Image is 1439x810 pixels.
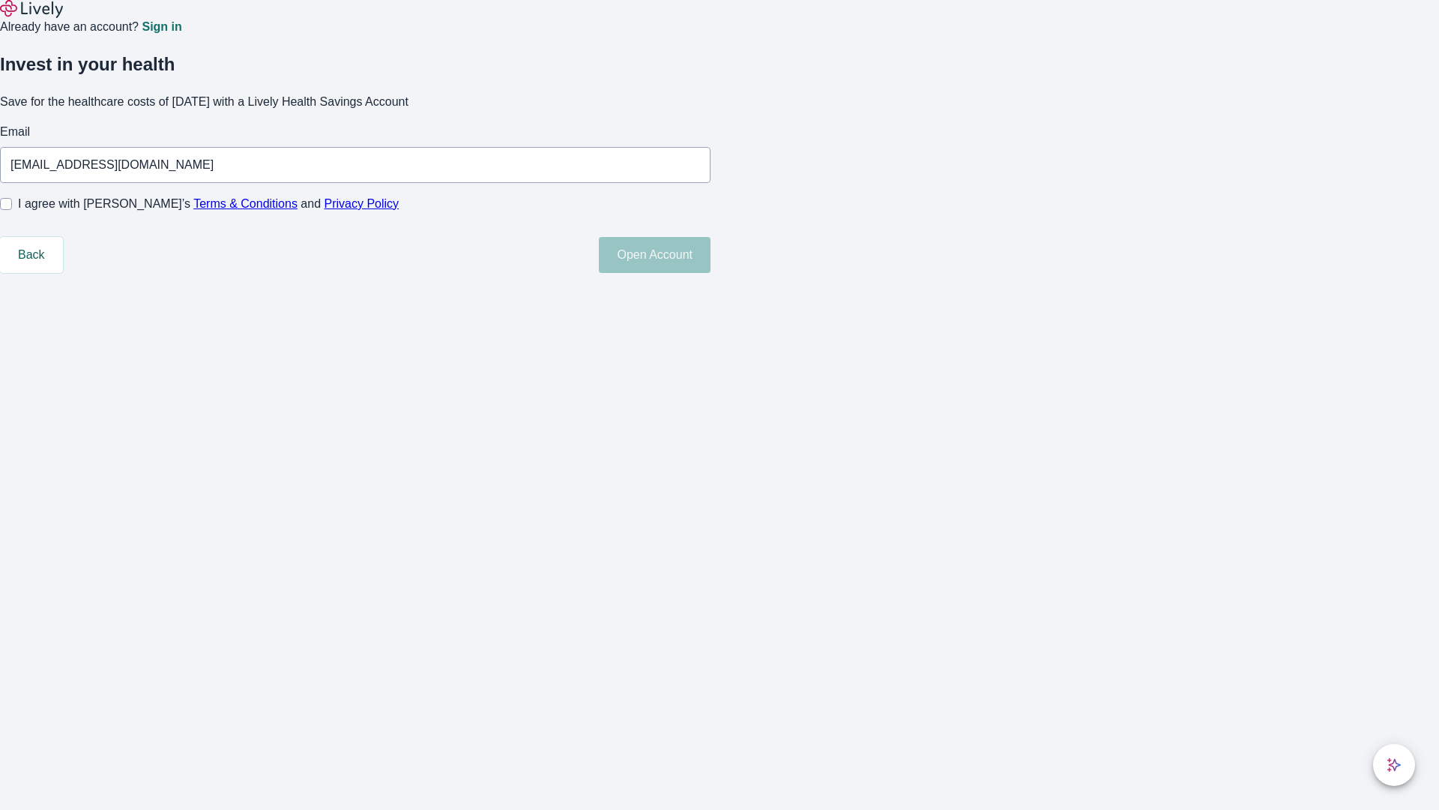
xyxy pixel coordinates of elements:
button: chat [1373,744,1415,786]
a: Privacy Policy [325,197,399,210]
svg: Lively AI Assistant [1387,757,1402,772]
a: Sign in [142,21,181,33]
a: Terms & Conditions [193,197,298,210]
span: I agree with [PERSON_NAME]’s and [18,195,399,213]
